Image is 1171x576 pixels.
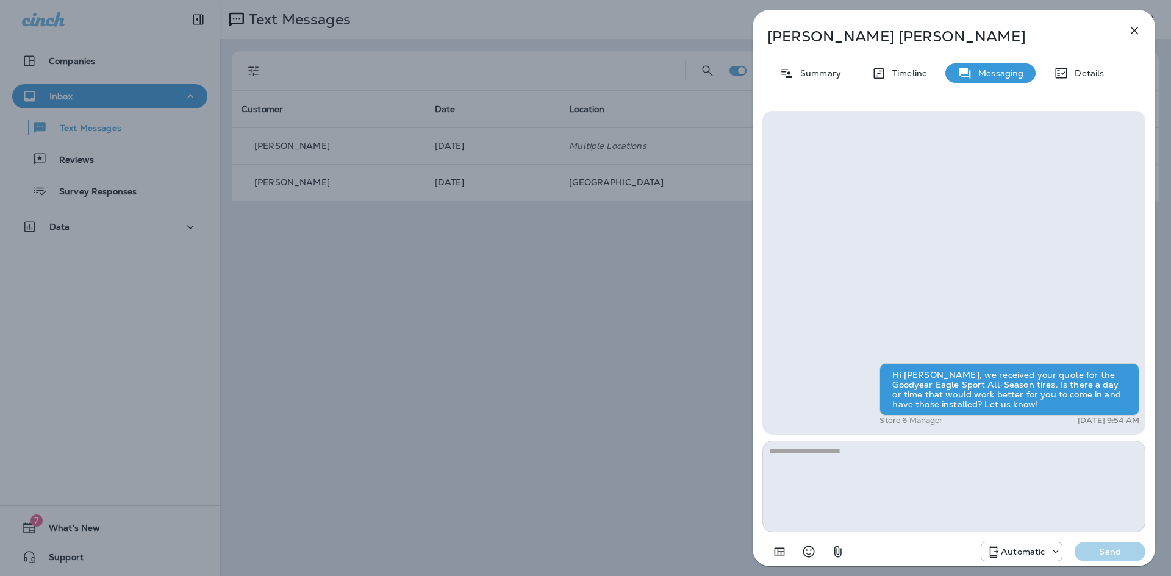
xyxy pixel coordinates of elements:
p: Details [1069,68,1104,78]
p: Summary [794,68,841,78]
p: [PERSON_NAME] [PERSON_NAME] [767,28,1100,45]
button: Select an emoji [797,539,821,564]
p: [DATE] 9:54 AM [1078,416,1139,425]
p: Automatic [1001,547,1045,556]
p: Messaging [972,68,1023,78]
div: Hi [PERSON_NAME], we received your quote for the Goodyear Eagle Sport All-Season tires. Is there ... [879,363,1139,416]
p: Store 6 Manager [879,416,942,425]
p: Timeline [886,68,927,78]
button: Add in a premade template [767,539,792,564]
